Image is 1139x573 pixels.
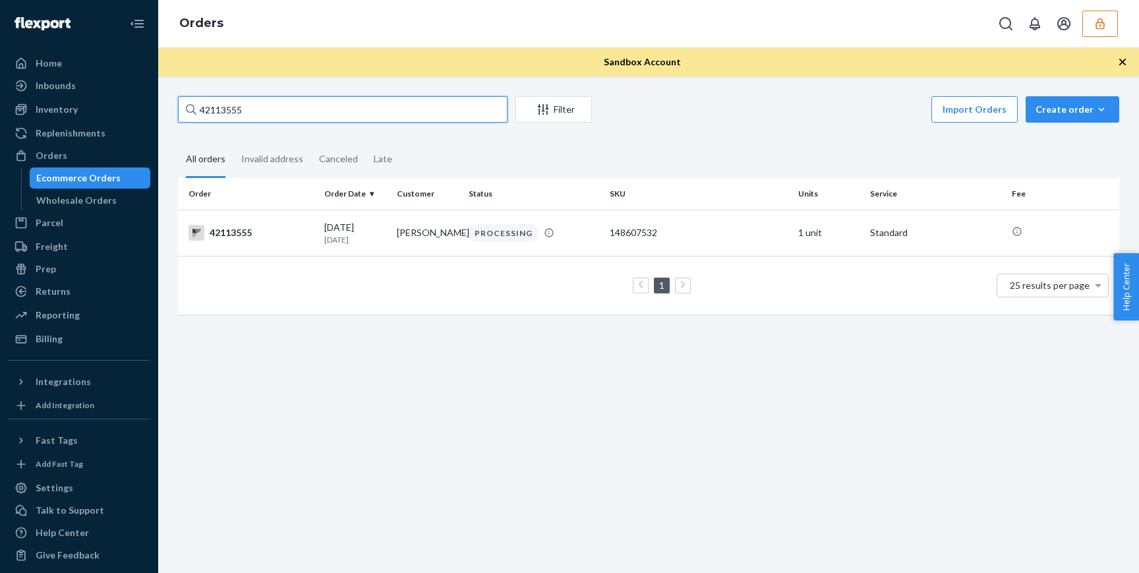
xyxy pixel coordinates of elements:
[1036,103,1109,116] div: Create order
[463,178,604,210] th: Status
[8,75,150,96] a: Inbounds
[36,57,62,70] div: Home
[8,522,150,543] a: Help Center
[374,142,392,176] div: Late
[1051,11,1077,37] button: Open account menu
[1010,280,1090,291] span: 25 results per page
[36,504,104,517] div: Talk to Support
[8,500,150,521] a: Talk to Support
[8,477,150,498] a: Settings
[36,285,71,298] div: Returns
[1113,253,1139,320] button: Help Center
[178,96,508,123] input: Search orders
[8,398,150,413] a: Add Integration
[1026,96,1119,123] button: Create order
[8,212,150,233] a: Parcel
[8,456,150,472] a: Add Fast Tag
[993,11,1019,37] button: Open Search Box
[324,221,386,245] div: [DATE]
[516,103,591,116] div: Filter
[36,526,89,539] div: Help Center
[8,145,150,166] a: Orders
[870,226,1001,239] p: Standard
[8,258,150,280] a: Prep
[189,225,314,241] div: 42113555
[793,178,865,210] th: Units
[1007,178,1119,210] th: Fee
[8,99,150,120] a: Inventory
[36,171,121,185] div: Ecommerce Orders
[186,142,225,178] div: All orders
[36,332,63,346] div: Billing
[8,305,150,326] a: Reporting
[124,11,150,37] button: Close Navigation
[36,240,68,253] div: Freight
[604,178,793,210] th: SKU
[36,309,80,322] div: Reporting
[36,149,67,162] div: Orders
[793,210,865,256] td: 1 unit
[36,194,117,207] div: Wholesale Orders
[8,123,150,144] a: Replenishments
[15,17,71,30] img: Flexport logo
[36,481,73,495] div: Settings
[36,375,91,388] div: Integrations
[36,262,56,276] div: Prep
[36,549,100,562] div: Give Feedback
[36,434,78,447] div: Fast Tags
[8,545,150,566] button: Give Feedback
[169,5,234,43] ol: breadcrumbs
[319,178,391,210] th: Order Date
[1022,11,1048,37] button: Open notifications
[179,16,223,30] a: Orders
[865,178,1006,210] th: Service
[241,142,303,176] div: Invalid address
[36,79,76,92] div: Inbounds
[8,371,150,392] button: Integrations
[604,56,681,67] span: Sandbox Account
[469,224,539,242] div: PROCESSING
[657,280,667,291] a: Page 1 is your current page
[8,430,150,451] button: Fast Tags
[36,103,78,116] div: Inventory
[319,142,358,176] div: Canceled
[30,167,151,189] a: Ecommerce Orders
[392,210,463,256] td: [PERSON_NAME]
[36,127,105,140] div: Replenishments
[397,188,458,199] div: Customer
[178,178,319,210] th: Order
[515,96,592,123] button: Filter
[324,234,386,245] p: [DATE]
[8,328,150,349] a: Billing
[30,190,151,211] a: Wholesale Orders
[610,226,788,239] div: 148607532
[8,281,150,302] a: Returns
[36,458,83,469] div: Add Fast Tag
[36,400,94,411] div: Add Integration
[8,53,150,74] a: Home
[931,96,1018,123] button: Import Orders
[36,216,63,229] div: Parcel
[8,236,150,257] a: Freight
